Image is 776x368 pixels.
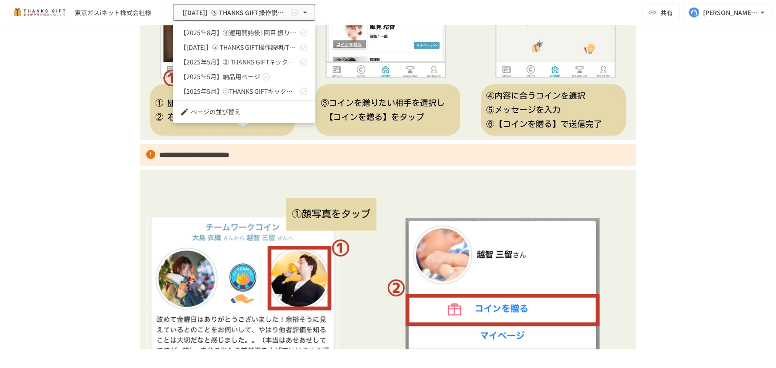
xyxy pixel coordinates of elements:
span: 【2025年5月】納品用ページ [180,72,260,81]
li: ページの並び替え [173,104,315,119]
span: 【2025年8月】④運用開始後1回目 振り返りMTG [180,28,298,37]
span: 【[DATE]】➂ THANKS GIFT操作説明/THANKS GIFT[PERSON_NAME] [180,43,298,52]
span: 【2025年5月】② THANKS GIFTキックオフMTG [180,57,298,67]
span: 【2025年5月】①THANKS GIFTキックオフMTG [180,87,298,96]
